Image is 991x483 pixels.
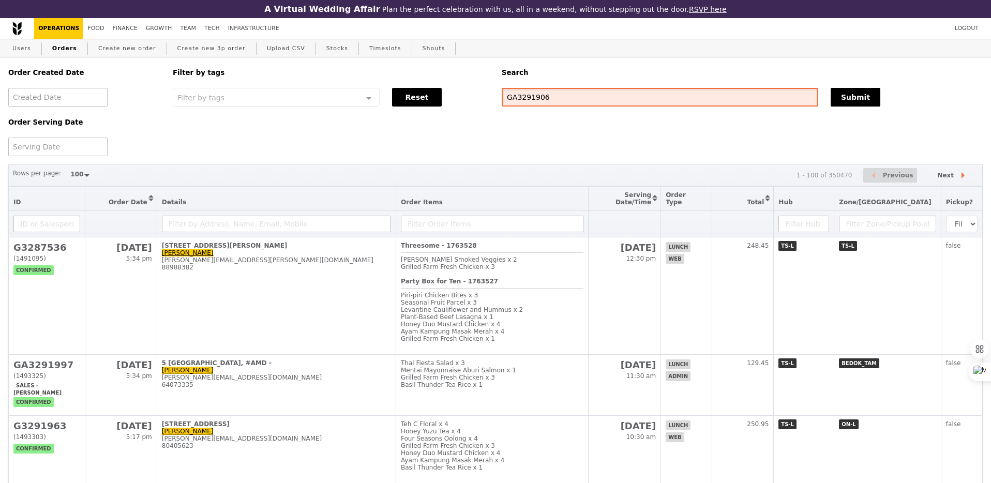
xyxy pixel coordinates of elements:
span: Piri‑piri Chicken Bites x 3 [401,292,478,299]
div: [PERSON_NAME][EMAIL_ADDRESS][PERSON_NAME][DOMAIN_NAME] [162,256,391,264]
span: confirmed [13,397,54,407]
div: (1493325) [13,372,80,380]
a: [PERSON_NAME] [162,249,214,256]
h2: [DATE] [593,242,656,253]
span: false [946,420,961,428]
div: Honey Yuzu Tea x 4 [401,428,583,435]
span: web [666,254,684,264]
div: 64073335 [162,381,391,388]
div: Honey Duo Mustard Chicken x 4 [401,449,583,457]
div: (1491095) [13,255,80,262]
h2: GA3291997 [13,359,80,370]
span: Details [162,199,186,206]
div: [STREET_ADDRESS][PERSON_NAME] [162,242,391,249]
div: Teh C Floral x 4 [401,420,583,428]
a: [PERSON_NAME] [162,428,214,435]
h5: Order Serving Date [8,118,160,126]
a: Timeslots [365,39,405,58]
span: admin [666,371,690,381]
div: [STREET_ADDRESS] [162,420,391,428]
span: 11:30 am [626,372,656,380]
h2: G3287536 [13,242,80,253]
span: 5:17 pm [126,433,152,441]
div: 5 [GEOGRAPHIC_DATA], #AMD - [162,359,391,367]
a: Orders [48,39,81,58]
span: [PERSON_NAME] Smoked Veggies x 2 [401,256,517,263]
span: Honey Duo Mustard Chicken x 4 [401,321,501,328]
h2: G3291963 [13,420,80,431]
div: Four Seasons Oolong x 4 [401,435,583,442]
a: Users [8,39,35,58]
button: Next [928,168,978,183]
div: Ayam Kampung Masak Merah x 4 [401,457,583,464]
div: Mentai Mayonnaise Aburi Salmon x 1 [401,367,583,374]
span: Ayam Kampung Masak Merah x 4 [401,328,504,335]
a: Food [83,18,108,39]
a: Create new 3p order [173,39,250,58]
h2: [DATE] [593,359,656,370]
div: 1 - 100 of 350470 [797,172,852,179]
span: Grilled Farm Fresh Chicken x 3 [401,263,495,270]
b: Party Box for Ten - 1763527 [401,278,498,285]
input: Filter by Address, Name, Email, Mobile [162,216,391,232]
button: Submit [831,88,880,107]
span: 248.45 [747,242,769,249]
span: TS-L [778,358,797,368]
span: TS-L [778,419,797,429]
a: [PERSON_NAME] [162,367,214,374]
div: Basil Thunder Tea Rice x 1 [401,464,583,471]
span: 12:30 pm [626,255,656,262]
span: Levantine Cauliflower and Hummus x 2 [401,306,523,313]
input: Serving Date [8,138,108,156]
span: Order Type [666,191,686,206]
a: Create new order [94,39,160,58]
a: Logout [951,18,983,39]
span: TS-L [839,241,857,251]
div: Plan the perfect celebration with us, all in a weekend, without stepping out the door. [198,4,793,14]
button: Previous [863,168,917,183]
h2: [DATE] [593,420,656,431]
div: Thai Fiesta Salad x 3 [401,359,583,367]
h2: [DATE] [90,420,152,431]
span: 129.45 [747,359,769,367]
span: lunch [666,359,690,369]
span: 10:30 am [626,433,656,441]
button: Reset [392,88,442,107]
span: Seasonal Fruit Parcel x 3 [401,299,477,306]
a: Stocks [322,39,352,58]
img: Grain logo [12,22,22,35]
span: Next [937,169,954,182]
div: 88988382 [162,264,391,271]
span: Previous [883,169,913,182]
h2: [DATE] [90,242,152,253]
h5: Order Created Date [8,69,160,77]
a: Growth [142,18,176,39]
span: 5:34 pm [126,255,152,262]
div: Grilled Farm Fresh Chicken x 3 [401,442,583,449]
span: Hub [778,199,792,206]
input: Created Date [8,88,108,107]
span: confirmed [13,444,54,454]
input: ID or Salesperson name [13,216,80,232]
a: Operations [34,18,83,39]
span: false [946,242,961,249]
input: Filter Hub [778,216,829,232]
span: Sales - [PERSON_NAME] [13,381,64,398]
span: Filter by tags [177,93,224,102]
input: Search any field [502,88,818,107]
span: lunch [666,420,690,430]
a: Tech [200,18,224,39]
span: BEDOK_TAM [839,358,879,368]
a: Finance [109,18,142,39]
span: ID [13,199,21,206]
div: [PERSON_NAME][EMAIL_ADDRESS][DOMAIN_NAME] [162,435,391,442]
span: Plant‑Based Beef Lasagna x 1 [401,313,493,321]
div: 80405623 [162,442,391,449]
input: Filter Zone/Pickup Point [839,216,936,232]
span: confirmed [13,265,54,275]
label: Rows per page: [13,168,61,178]
span: Order Items [401,199,443,206]
a: Upload CSV [263,39,309,58]
span: false [946,359,961,367]
span: lunch [666,242,690,252]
